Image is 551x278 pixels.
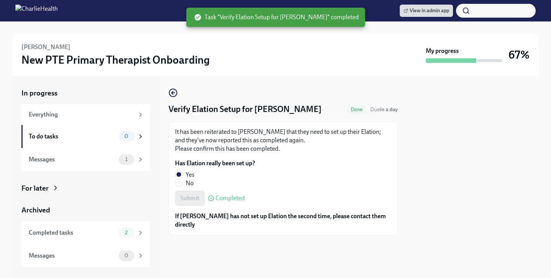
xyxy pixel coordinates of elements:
div: Completed tasks [29,229,116,237]
div: For later [21,183,49,193]
a: View in admin app [400,5,453,17]
strong: My progress [426,47,459,55]
a: For later [21,183,150,193]
span: 0 [120,133,133,139]
h3: New PTE Primary Therapist Onboarding [21,53,210,67]
a: To do tasks0 [21,125,150,148]
span: Task "Verify Elation Setup for [PERSON_NAME]" completed [194,13,359,21]
strong: in a day [380,106,398,113]
a: In progress [21,88,150,98]
span: 1 [121,156,132,162]
div: Everything [29,110,134,119]
h3: 67% [508,48,530,62]
span: No [186,179,194,188]
img: CharlieHealth [15,5,58,17]
span: Due [370,106,398,113]
h4: Verify Elation Setup for [PERSON_NAME] [168,104,322,115]
span: August 23rd, 2025 09:00 [370,106,398,113]
a: Archived [21,205,150,215]
p: It has been reiterated to [PERSON_NAME] that they need to set up their Elation; and they've now r... [175,128,391,153]
div: To do tasks [29,132,116,141]
a: Everything [21,104,150,125]
div: Messages [29,252,116,260]
span: 0 [120,253,133,258]
div: Messages [29,155,116,164]
span: 2 [120,230,132,235]
span: Yes [186,171,195,179]
span: View in admin app [404,7,449,15]
strong: If [PERSON_NAME] has not set up Elation the second time, please contact them directly [175,212,386,228]
a: Completed tasks2 [21,221,150,244]
span: Done [346,107,367,112]
a: Messages1 [21,148,150,171]
span: Completed [216,195,245,201]
a: Messages0 [21,244,150,267]
h6: [PERSON_NAME] [21,43,70,51]
label: Has Elation really been set up? [175,159,255,168]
